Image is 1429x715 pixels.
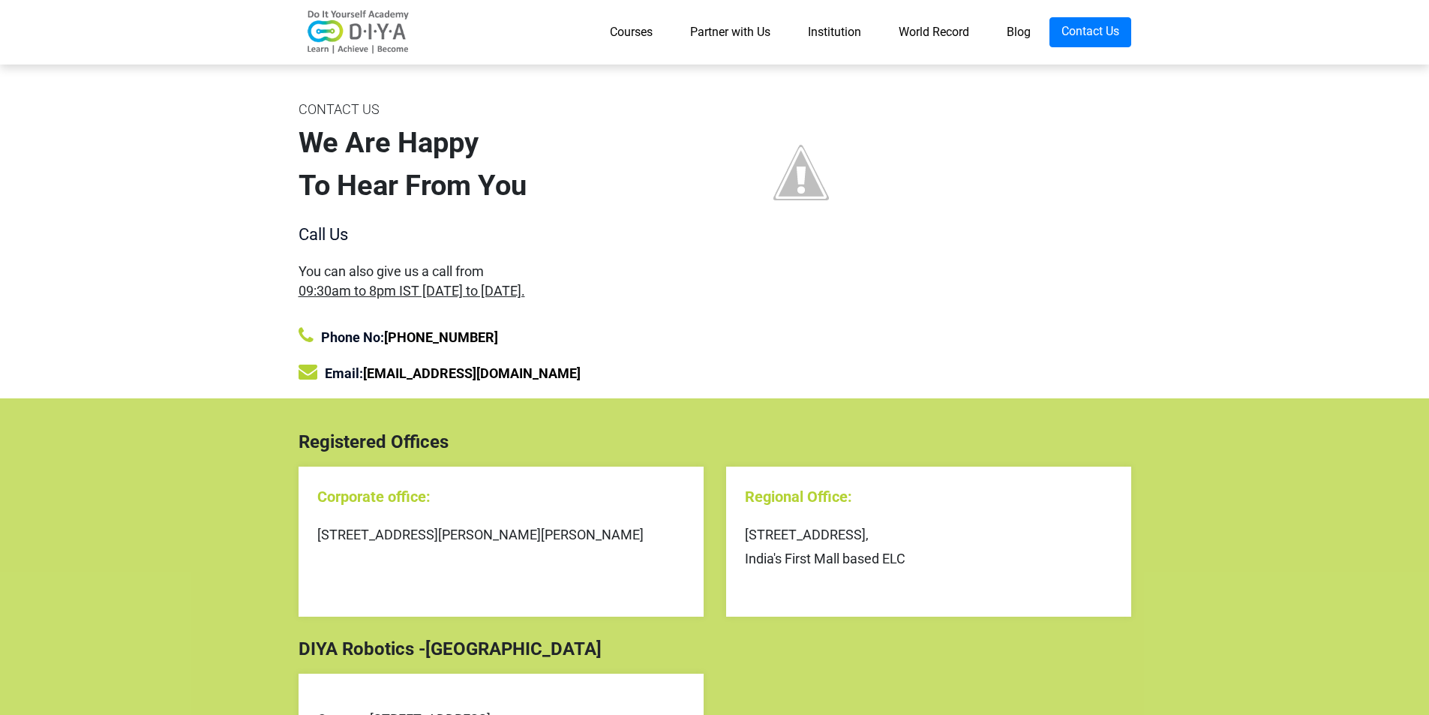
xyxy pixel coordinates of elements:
[591,17,671,47] a: Courses
[299,262,704,299] div: You can also give us a call from
[299,122,704,207] div: We Are Happy To Hear From You
[726,98,876,248] img: contact%2Bus%2Bimage.jpg
[1049,17,1131,47] a: Contact Us
[317,523,685,547] div: [STREET_ADDRESS][PERSON_NAME][PERSON_NAME]
[299,283,525,299] span: 09:30am to 8pm IST [DATE] to [DATE].
[299,98,704,122] div: CONTACT US
[745,523,1112,572] div: [STREET_ADDRESS], India's First Mall based ELC
[988,17,1049,47] a: Blog
[299,10,419,55] img: logo-v2.png
[789,17,880,47] a: Institution
[299,362,704,383] div: Email:
[671,17,789,47] a: Partner with Us
[317,485,685,508] div: Corporate office:
[299,222,704,247] div: Call Us
[745,485,1112,508] div: Regional Office:
[287,635,1142,662] div: DIYA Robotics -[GEOGRAPHIC_DATA]
[880,17,988,47] a: World Record
[384,329,498,345] a: [PHONE_NUMBER]
[299,326,704,347] div: Phone No:
[287,428,1142,455] div: Registered Offices
[363,365,581,381] a: [EMAIL_ADDRESS][DOMAIN_NAME]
